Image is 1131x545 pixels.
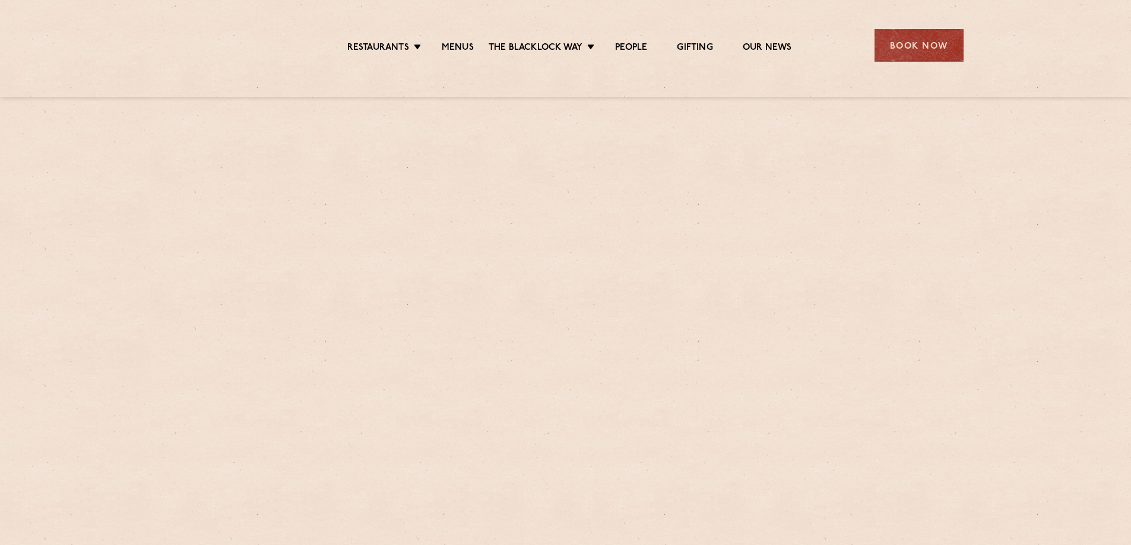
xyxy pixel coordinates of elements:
img: svg%3E [168,11,271,79]
a: The Blacklock Way [489,42,582,55]
a: People [615,42,647,55]
a: Gifting [677,42,712,55]
a: Menus [442,42,474,55]
a: Restaurants [347,42,409,55]
a: Our News [743,42,792,55]
div: Book Now [875,29,964,62]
